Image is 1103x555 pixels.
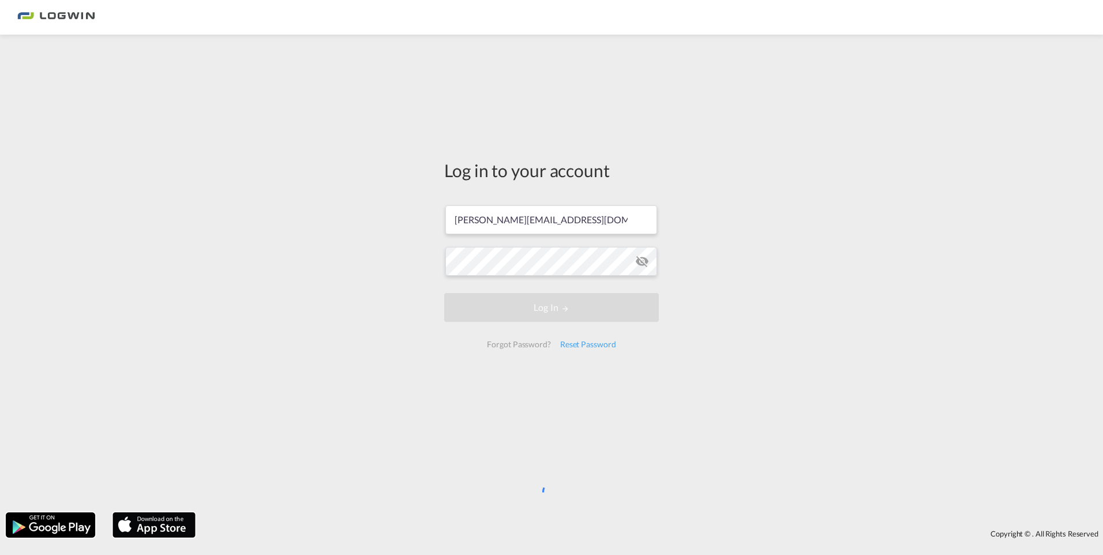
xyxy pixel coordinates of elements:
[111,511,197,539] img: apple.png
[444,293,659,322] button: LOGIN
[445,205,657,234] input: Enter email/phone number
[5,511,96,539] img: google.png
[556,334,621,355] div: Reset Password
[444,158,659,182] div: Log in to your account
[635,254,649,268] md-icon: icon-eye-off
[17,5,95,31] img: bc73a0e0d8c111efacd525e4c8ad7d32.png
[482,334,555,355] div: Forgot Password?
[201,524,1103,543] div: Copyright © . All Rights Reserved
